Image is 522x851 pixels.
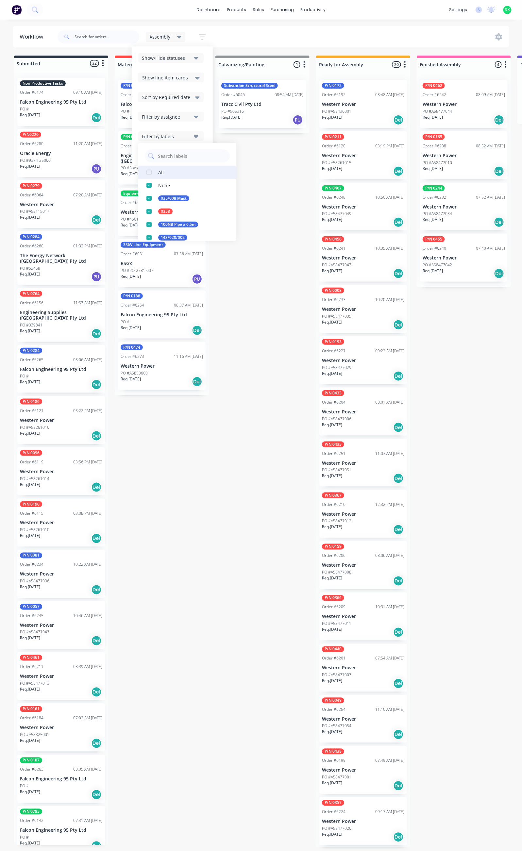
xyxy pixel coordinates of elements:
[20,584,40,590] p: Req. [DATE]
[192,376,202,387] div: Del
[73,510,102,516] div: 03:08 PM [DATE]
[423,92,446,98] div: Order #6242
[322,297,345,303] div: Order #6233
[121,293,143,299] div: P/N 0188
[393,371,404,381] div: Del
[322,313,351,319] p: PO #A58477035
[17,550,105,598] div: P/N 0081Order #623410:22 AM [DATE]Western PowerPO #A58477036Req.[DATE]Del
[17,704,105,752] div: P/N 0161Order #618407:02 AM [DATE]Western PowerPO #A58325001Req.[DATE]Del
[20,469,102,475] p: Western Power
[121,261,203,266] p: RSGx
[322,595,344,601] div: P/N 0366
[20,192,43,198] div: Order #6064
[158,235,187,241] div: 143/020/002
[319,234,407,282] div: P/N 0456Order #624110:35 AM [DATE]Western PowerPO #A58477043Req.[DATE]Del
[121,325,141,331] p: Req. [DATE]
[20,202,102,208] p: Western Power
[476,194,505,200] div: 07:52 AM [DATE]
[476,245,505,251] div: 07:40 AM [DATE]
[322,604,345,610] div: Order #6209
[322,134,344,140] div: P/N 0211
[20,408,43,414] div: Order #6121
[322,185,344,191] div: P/N 0407
[20,328,40,334] p: Req. [DATE]
[375,707,404,713] div: 11:10 AM [DATE]
[121,274,141,279] p: Req. [DATE]
[322,524,342,530] p: Req. [DATE]
[142,113,191,120] div: Filter by assignee
[322,442,344,447] div: P/N 0435
[423,204,505,210] p: Western Power
[322,348,345,354] div: Order #6227
[393,678,404,689] div: Del
[142,94,190,101] span: Sort by Required date
[142,55,191,61] div: Show/Hide statuses
[476,92,505,98] div: 08:09 AM [DATE]
[20,367,102,372] p: Falcon Engineering 95 Pty Ltd
[322,365,351,371] p: PO #A58477029
[420,234,508,282] div: P/N 0455Order #624007:40 AM [DATE]Western PowerPO #A58477042Req.[DATE]Del
[20,379,40,385] p: Req. [DATE]
[121,354,144,359] div: Order #6273
[20,234,42,240] div: P/N 0284
[121,153,203,164] p: Engineering Supplies ([GEOGRAPHIC_DATA]) Pty Ltd
[91,272,102,282] div: PU
[150,33,171,40] span: Assembly
[423,102,505,107] p: Western Power
[20,681,49,687] p: PO #A58477013
[319,336,407,384] div: P/N 0193Order #622709:22 AM [DATE]Western PowerPO #A58477029Req.[DATE]Del
[375,604,404,610] div: 10:31 AM [DATE]
[322,108,351,114] p: PO #A58436001
[322,563,404,568] p: Western Power
[174,354,203,359] div: 11:16 AM [DATE]
[322,656,345,661] div: Order #6201
[192,274,202,284] div: PU
[375,656,404,661] div: 07:54 AM [DATE]
[121,319,129,325] p: PO #
[322,245,345,251] div: Order #6241
[20,527,49,533] p: PO #A58261010
[375,297,404,303] div: 10:20 AM [DATE]
[20,99,102,105] p: Falcon Engineering 95 Pty Ltd
[20,533,40,539] p: Req. [DATE]
[91,431,102,441] div: Del
[73,664,102,670] div: 08:39 AM [DATE]
[20,291,42,297] div: P/N 0764
[121,134,143,140] div: P/N 0785
[494,166,504,176] div: Del
[20,450,42,456] div: P/N 0096
[494,268,504,279] div: Del
[121,83,143,89] div: P/N 0277
[158,195,189,201] div: 035/008 Mast
[20,158,51,163] p: PO #9374-25060
[20,578,49,584] p: PO #A58477036
[375,143,404,149] div: 03:19 PM [DATE]
[121,102,203,107] p: Falcon Engineering 95 Pty Ltd
[91,533,102,544] div: Del
[20,664,43,670] div: Order #6211
[322,114,342,120] p: Req. [DATE]
[375,92,404,98] div: 08:48 AM [DATE]
[20,553,42,559] div: P/N 0081
[121,114,141,120] p: Req. [DATE]
[20,635,40,641] p: Req. [DATE]
[319,592,407,641] div: P/N 0366Order #620910:31 AM [DATE]Western PowerPO #A58477011Req.[DATE]Del
[20,132,41,138] div: P/N0220
[221,102,304,107] p: Tracc Civil Pty Ltd
[20,418,102,423] p: Western Power
[375,194,404,200] div: 10:50 AM [DATE]
[393,320,404,330] div: Del
[423,134,445,140] div: P/N 0165
[20,357,43,363] div: Order #6265
[17,345,105,393] div: P/N 0284Order #626508:06 AM [DATE]Falcon Engineering 95 Pty LtdPO #Req.[DATE]Del
[322,268,342,274] p: Req. [DATE]
[20,520,102,526] p: Western Power
[375,245,404,251] div: 10:35 AM [DATE]
[322,194,345,200] div: Order #6248
[322,153,404,159] p: Western Power
[20,613,43,619] div: Order #6245
[121,216,152,222] p: PO #4501176608
[121,370,150,376] p: PO #A58536001
[20,510,43,516] div: Order #6115
[20,687,40,692] p: Req. [DATE]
